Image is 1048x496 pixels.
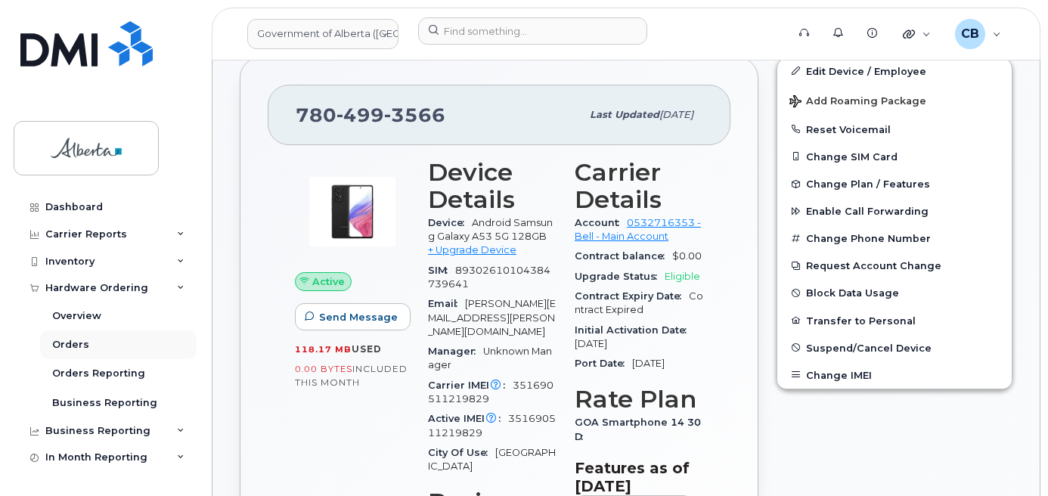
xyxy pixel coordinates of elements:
span: 351690511219829 [428,413,556,438]
div: Quicklinks [892,19,941,49]
img: image20231002-3703462-kjv75p.jpeg [307,166,398,257]
button: Add Roaming Package [777,85,1012,116]
span: City Of Use [428,447,495,458]
span: [PERSON_NAME][EMAIL_ADDRESS][PERSON_NAME][DOMAIN_NAME] [428,298,556,337]
span: GOA Smartphone 14 30D [575,417,701,442]
span: used [352,343,382,355]
span: Suspend/Cancel Device [806,342,932,353]
a: Edit Device / Employee [777,57,1012,85]
span: Last updated [590,109,659,120]
span: SIM [428,265,455,276]
button: Enable Call Forwarding [777,197,1012,225]
span: Port Date [575,358,632,369]
div: Carmen Borgess [944,19,1012,49]
span: Android Samsung Galaxy A53 5G 128GB [428,217,553,242]
span: Account [575,217,627,228]
button: Request Account Change [777,252,1012,279]
button: Reset Voicemail [777,116,1012,143]
span: Carrier IMEI [428,380,513,391]
span: 0.00 Bytes [295,364,352,374]
button: Change Phone Number [777,225,1012,252]
h3: Rate Plan [575,386,703,413]
button: Transfer to Personal [777,307,1012,334]
a: + Upgrade Device [428,244,516,256]
span: Manager [428,346,483,357]
span: Add Roaming Package [789,95,926,110]
span: Contract Expiry Date [575,290,689,302]
span: CB [961,25,979,43]
a: 0532716353 - Bell - Main Account [575,217,701,242]
h3: Features as of [DATE] [575,459,703,495]
button: Suspend/Cancel Device [777,334,1012,361]
button: Block Data Usage [777,279,1012,306]
button: Change IMEI [777,361,1012,389]
button: Send Message [295,303,411,330]
span: Contract balance [575,250,672,262]
span: [DATE] [575,338,607,349]
span: Initial Activation Date [575,324,694,336]
span: 351690511219829 [428,380,553,405]
h3: Device Details [428,159,557,213]
span: 3566 [384,104,445,126]
a: Government of Alberta (GOA) [247,19,398,49]
span: Enable Call Forwarding [806,206,929,217]
span: Send Message [319,310,398,324]
span: Upgrade Status [575,271,665,282]
span: 89302610104384739641 [428,265,550,290]
span: Unknown Manager [428,346,552,370]
span: 499 [336,104,384,126]
span: 780 [296,104,445,126]
span: $0.00 [672,250,702,262]
span: Email [428,298,465,309]
button: Change Plan / Features [777,170,1012,197]
h3: Carrier Details [575,159,703,213]
span: Active IMEI [428,413,508,424]
span: Change Plan / Features [806,178,930,190]
span: Eligible [665,271,700,282]
input: Find something... [418,17,647,45]
button: Change SIM Card [777,143,1012,170]
span: [DATE] [632,358,665,369]
span: included this month [295,363,408,388]
span: 118.17 MB [295,344,352,355]
span: [DATE] [659,109,693,120]
span: Active [312,274,345,289]
span: Device [428,217,472,228]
